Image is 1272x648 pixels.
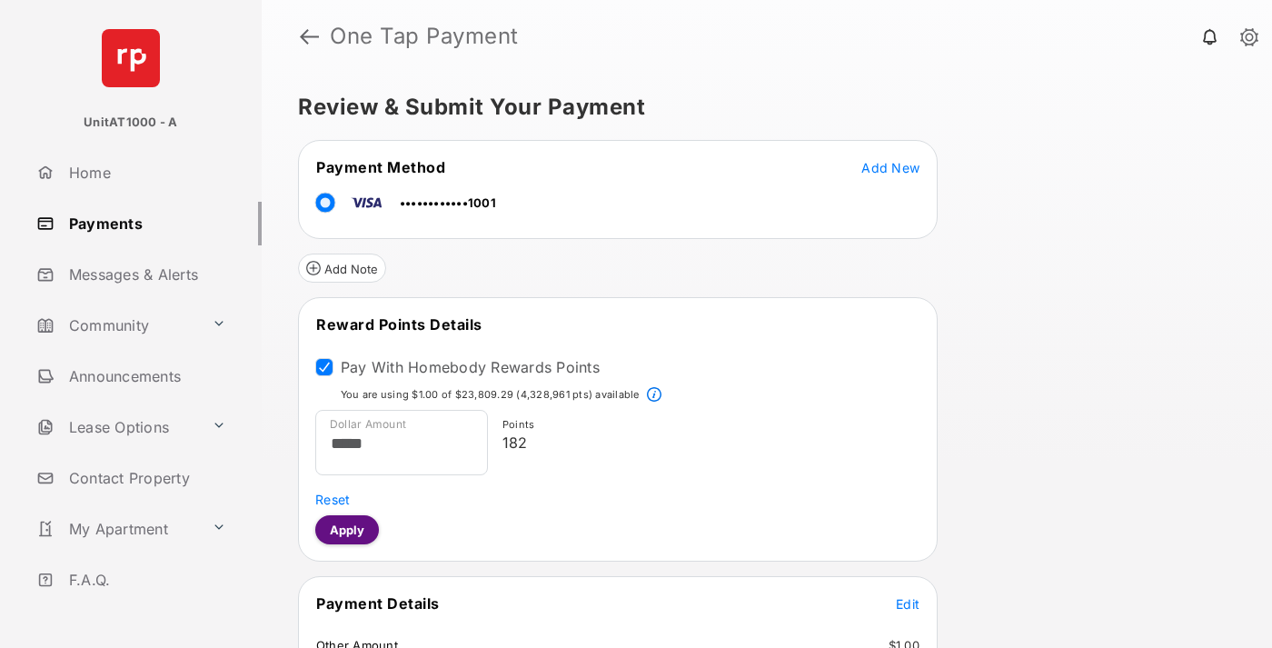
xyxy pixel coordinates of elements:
[341,358,600,376] label: Pay With Homebody Rewards Points
[298,254,386,283] button: Add Note
[502,432,913,454] p: 182
[315,515,379,544] button: Apply
[315,490,350,508] button: Reset
[298,96,1221,118] h5: Review & Submit Your Payment
[29,151,262,194] a: Home
[315,492,350,507] span: Reset
[861,158,919,176] button: Add New
[102,29,160,87] img: svg+xml;base64,PHN2ZyB4bWxucz0iaHR0cDovL3d3dy53My5vcmcvMjAwMC9zdmciIHdpZHRoPSI2NCIgaGVpZ2h0PSI2NC...
[896,596,919,612] span: Edit
[861,160,919,175] span: Add New
[316,315,482,334] span: Reward Points Details
[29,202,262,245] a: Payments
[400,195,496,210] span: ••••••••••••1001
[29,304,204,347] a: Community
[84,114,177,132] p: UnitAT1000 - A
[502,417,913,433] p: Points
[341,387,640,403] p: You are using $1.00 of $23,809.29 (4,328,961 pts) available
[330,25,519,47] strong: One Tap Payment
[316,594,440,613] span: Payment Details
[29,354,262,398] a: Announcements
[29,253,262,296] a: Messages & Alerts
[29,405,204,449] a: Lease Options
[896,594,919,613] button: Edit
[29,507,204,551] a: My Apartment
[316,158,445,176] span: Payment Method
[29,558,262,602] a: F.A.Q.
[29,456,262,500] a: Contact Property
